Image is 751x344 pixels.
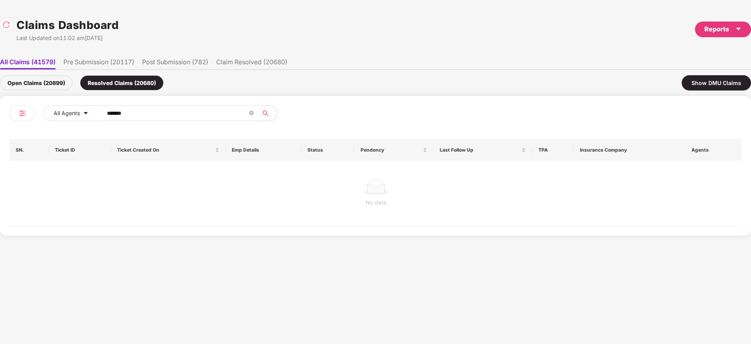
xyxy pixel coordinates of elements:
span: close-circle [249,110,254,117]
th: SN. [9,139,49,161]
h1: Claims Dashboard [16,16,119,34]
th: TPA [532,139,574,161]
span: search [258,110,273,116]
th: Ticket Created On [111,139,226,161]
span: All Agents [54,109,80,118]
th: Status [301,139,354,161]
span: caret-down [735,26,742,32]
button: All Agentscaret-down [43,105,105,121]
span: Last Follow Up [440,147,520,153]
span: Ticket Created On [117,147,213,153]
div: Last Updated on 11:02 am[DATE] [16,34,119,42]
span: caret-down [83,110,88,117]
th: Pendency [354,139,433,161]
div: No data [16,198,736,207]
div: Resolved Claims (20680) [80,76,163,90]
th: Ticket ID [49,139,111,161]
th: Last Follow Up [433,139,532,161]
li: Post Submission (782) [142,58,208,69]
th: Emp Details [226,139,301,161]
span: Pendency [361,147,421,153]
button: search [258,105,277,121]
div: Reports [704,24,742,34]
img: svg+xml;base64,PHN2ZyBpZD0iUmVsb2FkLTMyeDMyIiB4bWxucz0iaHR0cDovL3d3dy53My5vcmcvMjAwMC9zdmciIHdpZH... [2,21,10,29]
img: svg+xml;base64,PHN2ZyB4bWxucz0iaHR0cDovL3d3dy53My5vcmcvMjAwMC9zdmciIHdpZHRoPSIyNCIgaGVpZ2h0PSIyNC... [18,109,27,118]
li: Claim Resolved (20680) [216,58,287,69]
li: Pre Submission (20117) [63,58,134,69]
th: Agents [685,139,742,161]
span: close-circle [249,110,254,115]
div: Show DMU Claims [682,75,751,91]
th: Insurance Company [574,139,686,161]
